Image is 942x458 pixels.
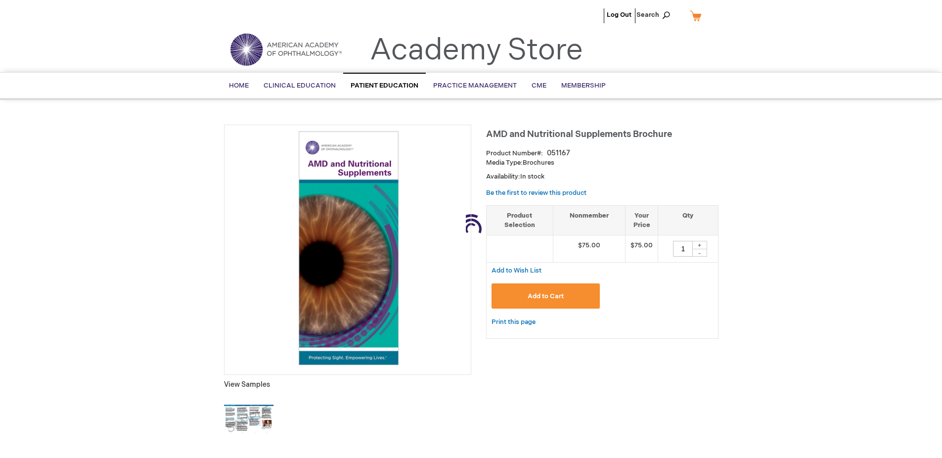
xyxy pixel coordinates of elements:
[229,82,249,90] span: Home
[486,149,543,157] strong: Product Number
[256,74,343,98] a: Clinical Education
[486,172,718,182] p: Availability:
[224,395,273,444] img: Click to view
[554,74,613,98] a: Membership
[486,189,586,197] a: Be the first to review this product
[607,11,631,19] a: Log Out
[524,74,554,98] a: CME
[658,205,718,235] th: Qty
[229,130,466,366] img: AMD and Nutritional Supplements Brochure
[492,283,600,309] button: Add to Cart
[673,241,693,257] input: Qty
[486,129,672,139] span: AMD and Nutritional Supplements Brochure
[433,82,517,90] span: Practice Management
[486,158,718,168] p: Brochures
[351,82,418,90] span: Patient Education
[224,380,471,390] p: View Samples
[343,73,426,98] a: Patient Education
[426,74,524,98] a: Practice Management
[553,235,626,263] td: $75.00
[553,205,626,235] th: Nonmember
[692,249,707,257] div: -
[492,316,536,328] a: Print this page
[532,82,546,90] span: CME
[520,173,544,181] span: In stock
[547,148,570,158] div: 051167
[264,82,336,90] span: Clinical Education
[626,205,658,235] th: Your Price
[528,292,564,300] span: Add to Cart
[487,205,553,235] th: Product Selection
[492,266,541,275] a: Add to Wish List
[486,159,523,167] strong: Media Type:
[636,5,674,25] span: Search
[626,235,658,263] td: $75.00
[370,33,583,68] a: Academy Store
[561,82,606,90] span: Membership
[692,241,707,249] div: +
